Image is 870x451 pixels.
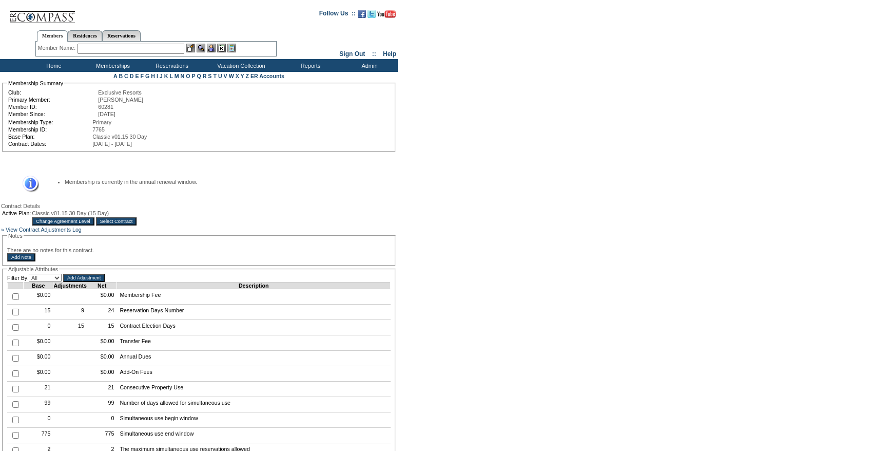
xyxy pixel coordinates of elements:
[200,59,280,72] td: Vacation Collection
[87,305,117,320] td: 24
[160,73,163,79] a: J
[92,126,105,133] span: 7765
[358,13,366,19] a: Become our fan on Facebook
[7,266,59,272] legend: Adjustable Attributes
[157,73,158,79] a: I
[24,305,53,320] td: 15
[164,73,168,79] a: K
[140,73,144,79] a: F
[224,73,227,79] a: V
[197,44,205,52] img: View
[218,73,222,79] a: U
[102,30,141,41] a: Reservations
[65,179,380,185] li: Membership is currently in the annual renewal window.
[9,3,75,24] img: Compass Home
[8,126,91,133] td: Membership ID:
[87,397,117,412] td: 99
[87,335,117,351] td: $0.00
[68,30,102,41] a: Residences
[280,59,339,72] td: Reports
[229,73,234,79] a: W
[181,73,185,79] a: N
[217,44,226,52] img: Reservations
[7,233,24,239] legend: Notes
[87,412,117,428] td: 0
[24,335,53,351] td: $0.00
[7,247,94,253] span: There are no notes for this contract.
[117,320,391,335] td: Contract Election Days
[117,412,391,428] td: Simultaneous use begin window
[117,382,391,397] td: Consecutive Property Use
[1,203,397,209] div: Contract Details
[208,73,211,79] a: S
[117,283,391,289] td: Description
[87,366,117,382] td: $0.00
[383,50,396,58] a: Help
[117,366,391,382] td: Add-On Fees
[24,366,53,382] td: $0.00
[124,73,128,79] a: C
[53,283,87,289] td: Adjustments
[113,73,117,79] a: A
[377,10,396,18] img: Subscribe to our YouTube Channel
[24,382,53,397] td: 21
[192,73,196,79] a: P
[92,141,132,147] span: [DATE] - [DATE]
[250,73,284,79] a: ER Accounts
[207,44,216,52] img: Impersonate
[63,274,105,282] input: Add Adjustment
[98,111,115,117] span: [DATE]
[53,305,87,320] td: 9
[245,73,249,79] a: Z
[117,397,391,412] td: Number of days allowed for simultaneous use
[8,111,97,117] td: Member Since:
[197,73,201,79] a: Q
[92,134,147,140] span: Classic v01.15 30 Day
[24,351,53,366] td: $0.00
[8,89,97,96] td: Club:
[87,289,117,305] td: $0.00
[186,73,190,79] a: O
[7,80,64,86] legend: Membership Summary
[24,412,53,428] td: 0
[7,274,62,282] td: Filter By:
[236,73,239,79] a: X
[213,73,217,79] a: T
[117,351,391,366] td: Annual Dues
[16,176,39,193] img: Information Message
[117,428,391,443] td: Simultaneous use end window
[2,210,31,216] td: Active Plan:
[339,50,365,58] a: Sign Out
[1,227,82,233] a: » View Contract Adjustments Log
[92,119,111,125] span: Primary
[38,44,78,52] div: Member Name:
[24,397,53,412] td: 99
[53,320,87,335] td: 15
[8,104,97,110] td: Member ID:
[8,119,91,125] td: Membership Type:
[96,217,137,225] input: Select Contract
[98,104,113,110] span: 60281
[119,73,123,79] a: B
[145,73,149,79] a: G
[37,30,68,42] a: Members
[175,73,179,79] a: M
[368,13,376,19] a: Follow us on Twitter
[87,283,117,289] td: Net
[23,59,82,72] td: Home
[87,428,117,443] td: 775
[32,210,109,216] span: Classic v01.15 30 Day (15 Day)
[358,10,366,18] img: Become our fan on Facebook
[241,73,244,79] a: Y
[130,73,134,79] a: D
[8,141,91,147] td: Contract Dates:
[141,59,200,72] td: Reservations
[24,283,53,289] td: Base
[8,134,91,140] td: Base Plan:
[32,217,94,225] input: Change Agreement Level
[98,97,143,103] span: [PERSON_NAME]
[135,73,139,79] a: E
[24,289,53,305] td: $0.00
[377,13,396,19] a: Subscribe to our YouTube Channel
[186,44,195,52] img: b_edit.gif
